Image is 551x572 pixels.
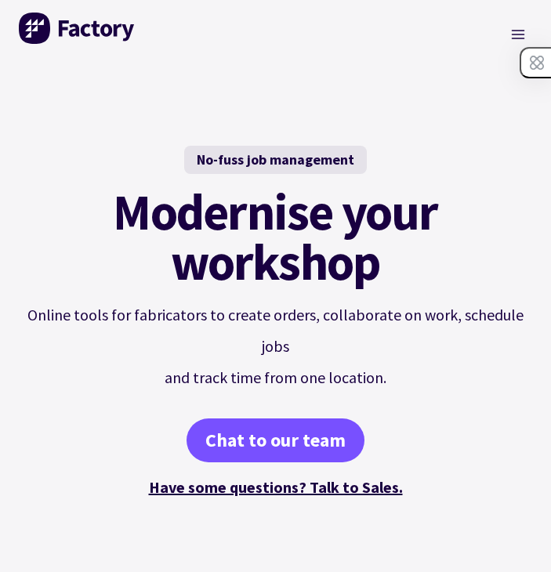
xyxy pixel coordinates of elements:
[149,477,403,497] a: Have some questions? Talk to Sales.
[19,299,532,393] p: Online tools for fabricators to create orders, collaborate on work, schedule jobs and track time ...
[184,146,367,174] div: No-fuss job management
[503,22,532,46] button: Open menu
[473,497,551,572] iframe: Chat Widget
[19,13,136,44] img: Factory
[187,418,364,462] a: Chat to our team
[113,186,437,287] mark: Modernise your workshop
